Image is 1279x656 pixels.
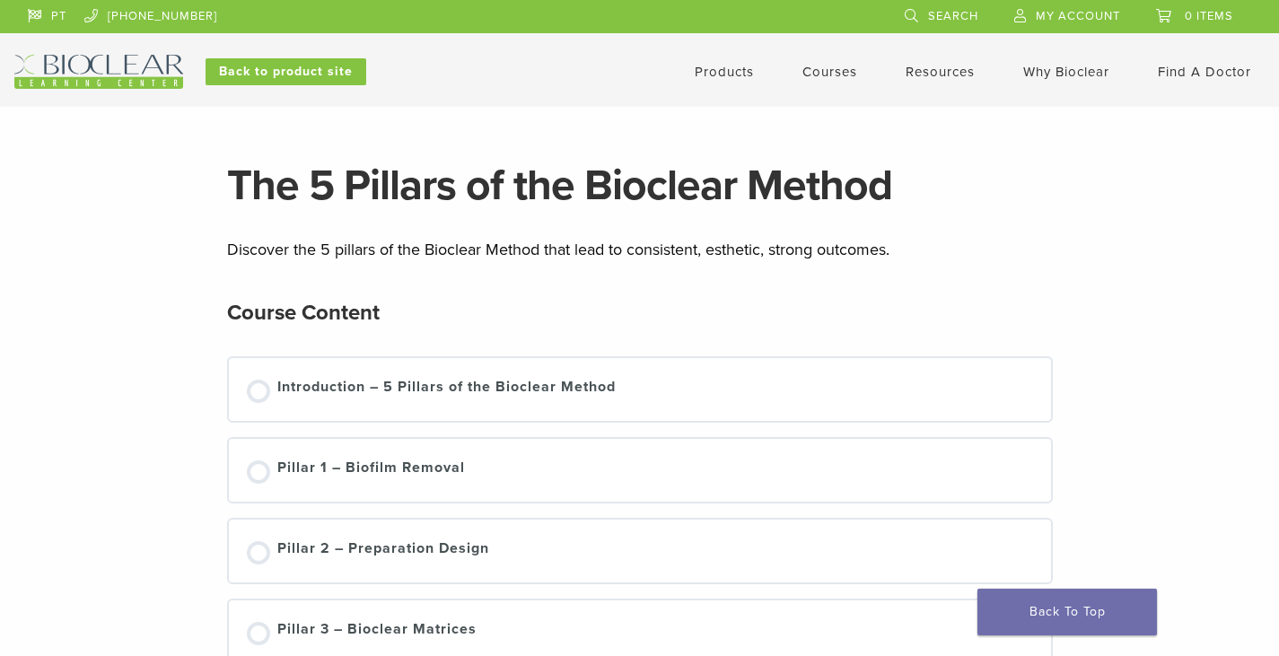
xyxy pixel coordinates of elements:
[247,376,1033,403] a: Not started Introduction – 5 Pillars of the Bioclear Method
[227,292,380,335] h2: Course Content
[247,380,270,403] div: Not started
[1023,64,1109,80] a: Why Bioclear
[277,376,616,403] div: Introduction – 5 Pillars of the Bioclear Method
[277,538,489,564] div: Pillar 2 – Preparation Design
[695,64,754,80] a: Products
[977,589,1157,635] a: Back To Top
[277,457,465,484] div: Pillar 1 – Biofilm Removal
[277,618,477,645] div: Pillar 3 – Bioclear Matrices
[247,541,270,564] div: Not started
[906,64,975,80] a: Resources
[802,64,857,80] a: Courses
[227,236,1053,263] p: Discover the 5 pillars of the Bioclear Method that lead to consistent, esthetic, strong outcomes.
[247,460,270,484] div: Not started
[206,58,366,85] a: Back to product site
[1185,9,1233,23] span: 0 items
[247,457,1033,484] a: Not started Pillar 1 – Biofilm Removal
[247,618,1033,645] a: Not started Pillar 3 – Bioclear Matrices
[14,55,183,89] img: Bioclear
[247,622,270,645] div: Not started
[227,164,1053,207] h1: The 5 Pillars of the Bioclear Method
[1158,64,1251,80] a: Find A Doctor
[247,538,1033,564] a: Not started Pillar 2 – Preparation Design
[928,9,978,23] span: Search
[1036,9,1120,23] span: My Account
